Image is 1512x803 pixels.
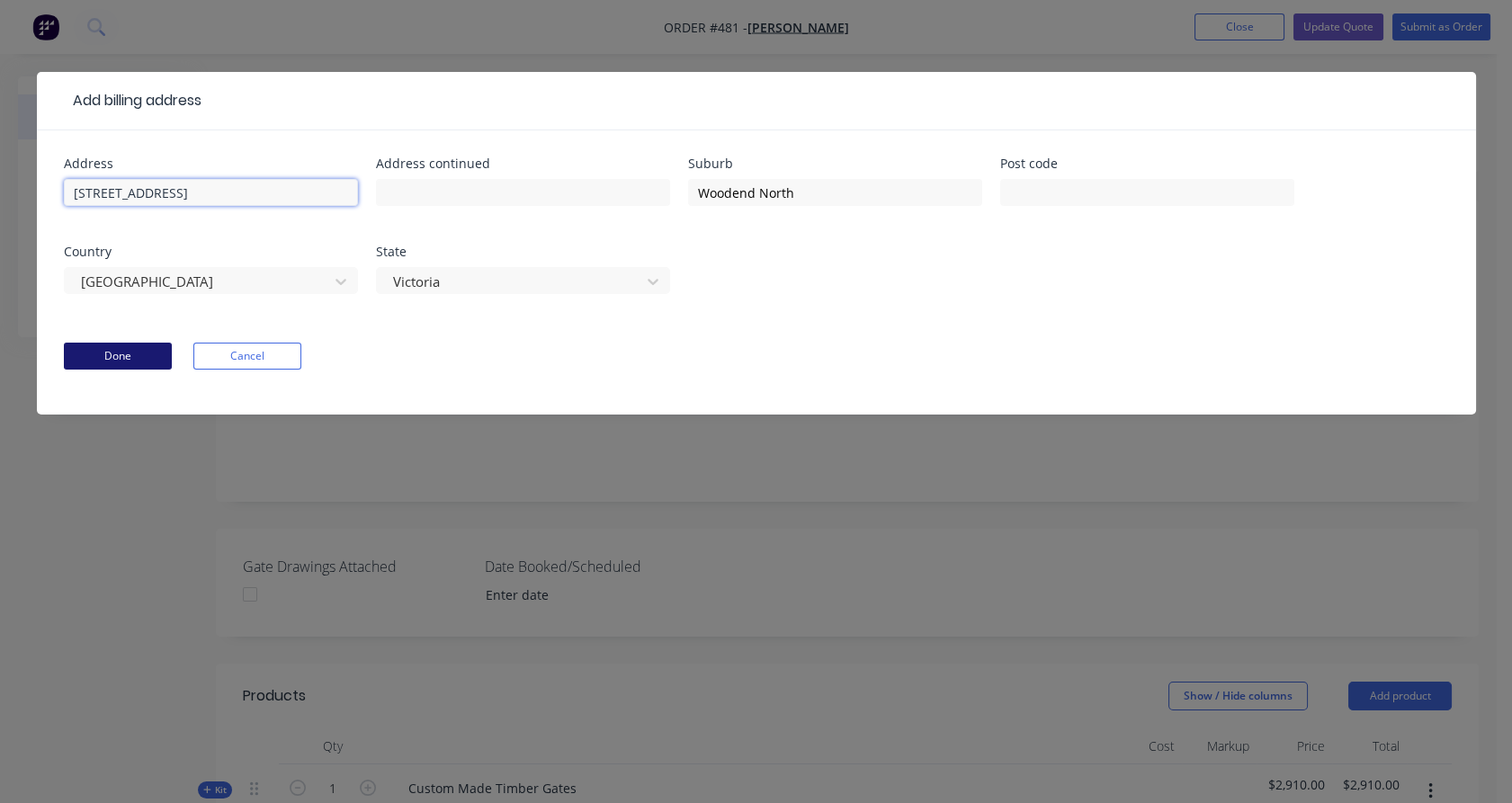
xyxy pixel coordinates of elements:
[64,90,201,112] div: Add billing address
[376,245,670,258] div: State
[688,157,982,170] div: Suburb
[64,343,172,370] button: Done
[64,245,358,258] div: Country
[64,157,358,170] div: Address
[376,157,670,170] div: Address continued
[193,343,301,370] button: Cancel
[1000,157,1294,170] div: Post code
